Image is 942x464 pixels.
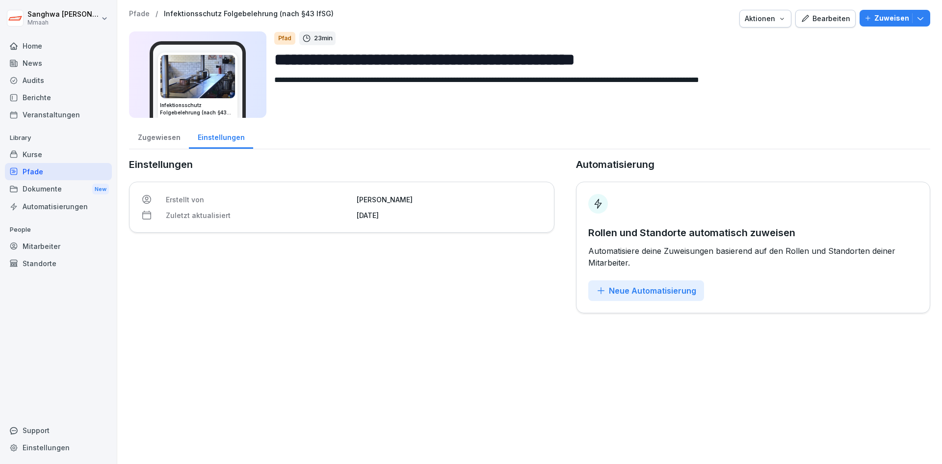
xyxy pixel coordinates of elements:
[164,10,334,18] a: Infektionsschutz Folgebelehrung (nach §43 IfSG)
[166,194,351,205] p: Erstellt von
[357,210,542,220] p: [DATE]
[5,72,112,89] a: Audits
[576,157,654,172] p: Automatisierung
[5,163,112,180] a: Pfade
[160,102,235,116] h3: Infektionsschutz Folgebelehrung (nach §43 IfSG)
[357,194,542,205] p: [PERSON_NAME]
[166,210,351,220] p: Zuletzt aktualisiert
[129,124,189,149] a: Zugewiesen
[27,10,99,19] p: Sanghwa [PERSON_NAME]
[92,184,109,195] div: New
[5,146,112,163] a: Kurse
[860,10,930,27] button: Zuweisen
[795,10,856,27] button: Bearbeiten
[5,180,112,198] div: Dokumente
[5,238,112,255] a: Mitarbeiter
[801,13,850,24] div: Bearbeiten
[588,245,918,269] p: Automatisiere deine Zuweisungen basierend auf den Rollen und Standorten deiner Mitarbeiter.
[274,32,295,45] div: Pfad
[739,10,791,27] button: Aktionen
[5,180,112,198] a: DokumenteNew
[745,13,786,24] div: Aktionen
[596,285,696,296] div: Neue Automatisierung
[5,222,112,238] p: People
[160,55,235,98] img: mnj845h9lldl1ujuaevdgbbe.png
[588,225,918,240] p: Rollen und Standorte automatisch zuweisen
[5,89,112,106] a: Berichte
[5,37,112,55] a: Home
[5,439,112,456] a: Einstellungen
[129,157,554,172] p: Einstellungen
[5,55,112,72] a: News
[27,19,99,26] p: Mmaah
[189,124,253,149] a: Einstellungen
[874,13,909,24] p: Zuweisen
[314,33,333,43] p: 23 min
[5,198,112,215] a: Automatisierungen
[156,10,158,18] p: /
[588,280,704,301] button: Neue Automatisierung
[5,422,112,439] div: Support
[129,10,150,18] a: Pfade
[5,255,112,272] a: Standorte
[5,130,112,146] p: Library
[5,106,112,123] a: Veranstaltungen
